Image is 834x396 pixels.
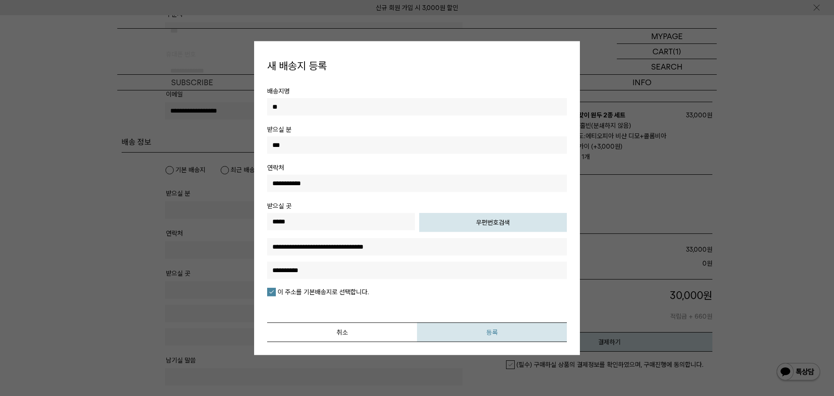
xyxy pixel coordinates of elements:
[419,213,567,232] button: 우편번호검색
[267,58,567,73] h4: 새 배송지 등록
[267,202,291,210] span: 받으실 곳
[267,164,284,172] span: 연락처
[267,288,369,296] label: 이 주소를 기본배송지로 선택합니다.
[417,323,567,342] button: 등록
[267,87,290,95] span: 배송지명
[267,126,291,133] span: 받으실 분
[267,323,417,342] button: 취소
